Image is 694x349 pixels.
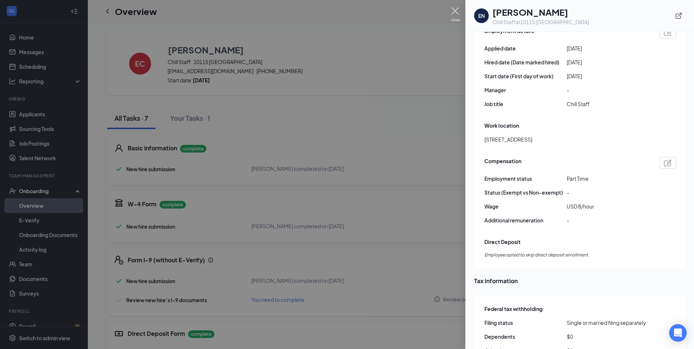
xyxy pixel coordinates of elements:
[484,121,519,130] span: Work location
[484,216,567,224] span: Additional remuneration
[567,333,649,341] span: $0
[484,174,567,183] span: Employment status
[484,157,521,169] span: Compensation
[675,12,682,19] svg: ExternalLink
[484,188,567,196] span: Status (Exempt vs Non-exempt)
[484,44,567,52] span: Applied date
[484,72,567,80] span: Start date (First day of work)
[567,86,649,94] span: -
[484,319,567,327] span: Filing status
[484,100,567,108] span: Job title
[672,9,685,22] button: ExternalLink
[484,58,567,66] span: Hired date (Date marked hired)
[567,202,649,210] span: USD 8/hour
[567,100,649,108] span: Chill Staff
[492,6,589,18] h1: [PERSON_NAME]
[484,333,567,341] span: Dependents
[484,202,567,210] span: Wage
[484,238,521,246] span: Direct Deposit
[567,44,649,52] span: [DATE]
[484,135,532,143] span: [STREET_ADDRESS]
[484,252,676,259] span: Employee opted to skip direct deposit enrollment.
[484,86,567,94] span: Manager
[492,18,589,26] div: Chill Staff at 10115 [GEOGRAPHIC_DATA]
[474,276,685,285] span: Tax information
[567,216,649,224] span: -
[567,174,649,183] span: Part Time
[484,27,534,38] span: Employment details
[567,319,649,327] span: Single or married filing separately
[567,58,649,66] span: [DATE]
[567,188,649,196] span: -
[567,72,649,80] span: [DATE]
[669,324,687,342] div: Open Intercom Messenger
[478,12,485,19] div: EN
[484,305,543,313] span: Federal tax withholding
